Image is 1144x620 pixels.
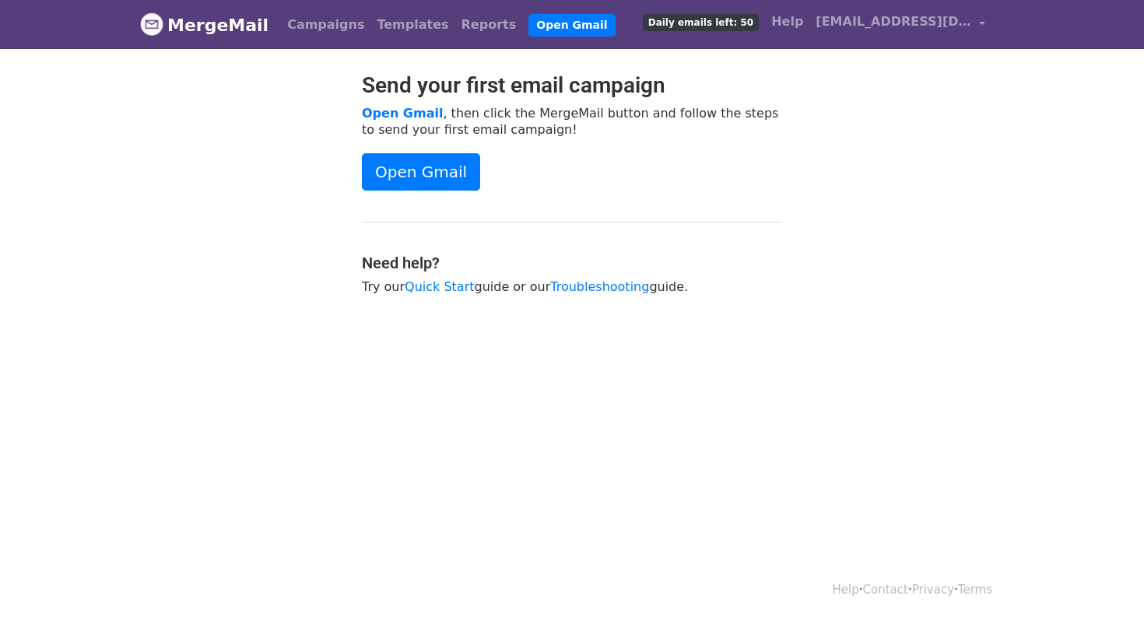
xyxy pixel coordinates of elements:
[405,279,474,294] a: Quick Start
[550,279,649,294] a: Troubleshooting
[833,583,859,597] a: Help
[281,9,370,40] a: Campaigns
[140,9,268,41] a: MergeMail
[528,14,615,37] a: Open Gmail
[140,12,163,36] img: MergeMail logo
[863,583,908,597] a: Contact
[637,6,765,37] a: Daily emails left: 50
[362,153,480,191] a: Open Gmail
[765,6,809,37] a: Help
[958,583,992,597] a: Terms
[362,105,782,138] p: , then click the MergeMail button and follow the steps to send your first email campaign!
[362,72,782,99] h2: Send your first email campaign
[362,106,443,121] a: Open Gmail
[643,14,759,31] span: Daily emails left: 50
[912,583,954,597] a: Privacy
[816,12,971,31] span: [EMAIL_ADDRESS][DOMAIN_NAME]
[809,6,991,43] a: [EMAIL_ADDRESS][DOMAIN_NAME]
[362,278,782,295] p: Try our guide or our guide.
[370,9,454,40] a: Templates
[362,254,782,272] h4: Need help?
[455,9,523,40] a: Reports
